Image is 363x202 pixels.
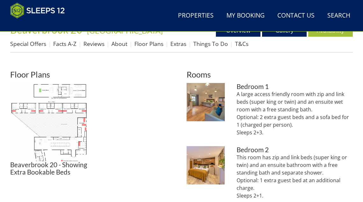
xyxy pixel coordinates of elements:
a: Properties [175,9,216,23]
h2: Floor Plans [10,70,176,79]
p: This room has zip and link beds (super king or twin) and an ensuite bathroom with a free standing... [237,153,353,199]
a: Floor Plans [134,40,163,48]
img: Bedroom 1 [187,83,225,121]
a: My Booking [224,9,267,23]
a: Extras [170,40,186,48]
a: Contact Us [275,9,317,23]
p: A large access friendly room with zip and link beds (super king or twin) and an ensuite wet room ... [237,90,353,136]
h3: Bedroom 1 [237,83,353,90]
a: T&Cs [235,40,248,48]
a: Search [325,9,353,23]
a: Reviews [83,40,104,48]
iframe: Customer reviews powered by Trustpilot [7,22,74,28]
img: Beaverbrook 20 - Showing Extra Bookable Beds [10,83,88,161]
h3: Beaverbrook 20 - Showing Extra Bookable Beds [10,161,88,176]
img: Bedroom 2 [187,146,225,184]
a: Things To Do [193,40,228,48]
h3: Bedroom 2 [237,146,353,153]
a: Facts A-Z [53,40,76,48]
h2: Rooms [187,70,353,79]
img: Sleeps 12 [10,3,65,19]
a: Special Offers [10,40,46,48]
a: About [111,40,127,48]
